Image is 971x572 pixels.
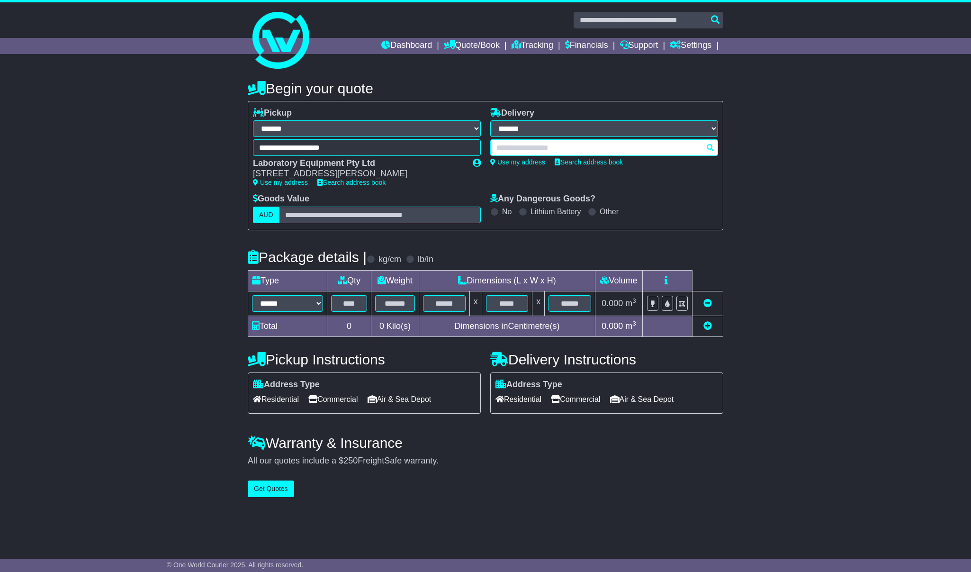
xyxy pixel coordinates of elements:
[610,392,674,407] span: Air & Sea Depot
[248,316,327,336] td: Total
[565,38,608,54] a: Financials
[469,291,482,316] td: x
[625,321,636,331] span: m
[371,316,419,336] td: Kilo(s)
[502,207,512,216] label: No
[368,392,432,407] span: Air & Sea Depot
[632,320,636,327] sup: 3
[253,380,320,390] label: Address Type
[248,435,723,451] h4: Warranty & Insurance
[703,321,712,331] a: Add new item
[490,108,534,118] label: Delivery
[490,139,718,156] typeahead: Please provide city
[167,561,304,569] span: © One World Courier 2025. All rights reserved.
[253,179,308,186] a: Use my address
[248,456,723,466] div: All our quotes include a $ FreightSafe warranty.
[418,254,433,265] label: lb/in
[490,352,723,367] h4: Delivery Instructions
[490,158,545,166] a: Use my address
[343,456,358,465] span: 250
[530,207,581,216] label: Lithium Battery
[378,254,401,265] label: kg/cm
[248,249,367,265] h4: Package details |
[555,158,623,166] a: Search address book
[551,392,600,407] span: Commercial
[620,38,658,54] a: Support
[253,169,463,179] div: [STREET_ADDRESS][PERSON_NAME]
[444,38,500,54] a: Quote/Book
[248,481,294,497] button: Get Quotes
[490,194,595,204] label: Any Dangerous Goods?
[632,297,636,304] sup: 3
[419,316,595,336] td: Dimensions in Centimetre(s)
[703,299,712,308] a: Remove this item
[495,392,541,407] span: Residential
[308,392,358,407] span: Commercial
[419,270,595,291] td: Dimensions (L x W x H)
[253,207,279,223] label: AUD
[381,38,432,54] a: Dashboard
[595,270,642,291] td: Volume
[379,321,384,331] span: 0
[371,270,419,291] td: Weight
[317,179,386,186] a: Search address book
[248,270,327,291] td: Type
[532,291,545,316] td: x
[670,38,711,54] a: Settings
[495,380,562,390] label: Address Type
[253,392,299,407] span: Residential
[253,194,309,204] label: Goods Value
[248,81,723,96] h4: Begin your quote
[248,352,481,367] h4: Pickup Instructions
[625,299,636,308] span: m
[602,321,623,331] span: 0.000
[512,38,553,54] a: Tracking
[602,299,623,308] span: 0.000
[253,158,463,169] div: Laboratory Equipment Pty Ltd
[327,316,371,336] td: 0
[327,270,371,291] td: Qty
[253,108,292,118] label: Pickup
[600,207,619,216] label: Other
